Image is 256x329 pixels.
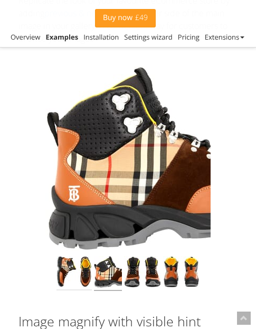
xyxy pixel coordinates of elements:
a: Overview [11,32,40,42]
img: Magic Zoom Plus - Examples [163,256,200,291]
a: Examples [45,32,78,42]
a: Installation [83,32,119,42]
a: Settings wizard [124,32,173,42]
a: Buy now£49 [95,9,156,27]
img: Magic Zoom Plus - Examples [45,66,211,251]
img: Magic Zoom Plus - Examples [124,256,161,291]
a: Pricing [178,32,200,42]
span: £49 [132,14,148,22]
img: Magic Zoom Plus - Examples [94,256,122,291]
a: Extensions [205,32,244,42]
img: Magic Zoom Plus - Examples [56,256,92,290]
